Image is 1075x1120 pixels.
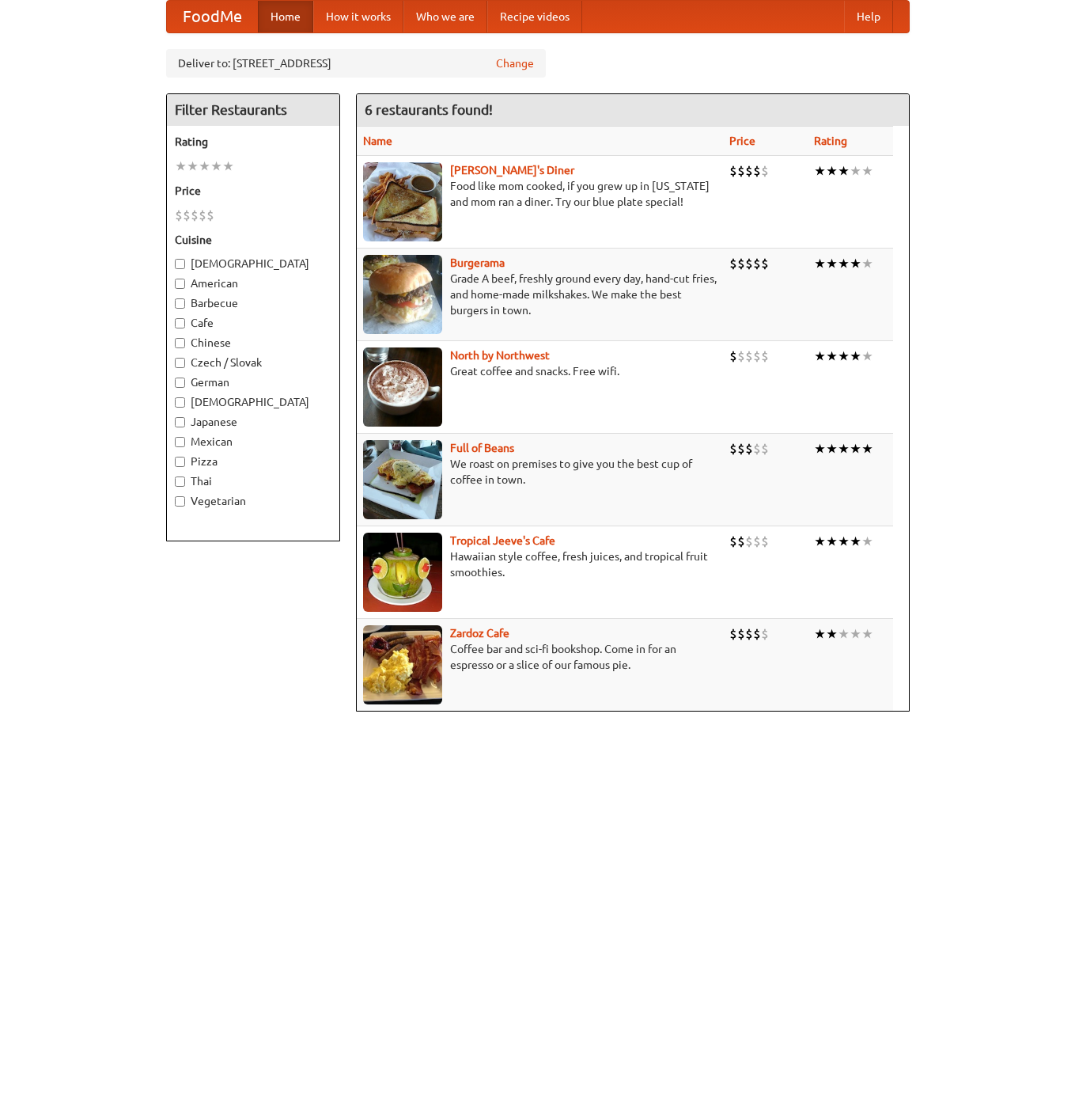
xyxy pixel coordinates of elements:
[175,335,331,351] label: Chinese
[187,158,199,175] li: ★
[838,625,850,643] li: ★
[175,298,185,309] input: Barbecue
[210,158,222,175] li: ★
[850,347,861,365] li: ★
[199,158,210,175] li: ★
[450,164,574,177] b: [PERSON_NAME]'s Diner
[861,347,873,365] li: ★
[850,625,861,643] li: ★
[814,162,826,180] li: ★
[403,1,487,32] a: Who we are
[838,162,850,180] li: ★
[175,414,331,430] label: Japanese
[167,94,339,126] h4: Filter Restaurants
[183,207,191,224] li: $
[175,158,187,175] li: ★
[826,625,838,643] li: ★
[761,255,769,272] li: $
[745,625,753,643] li: $
[363,347,442,427] img: north.jpg
[167,1,258,32] a: FoodMe
[363,162,442,241] img: sallys.jpg
[363,255,442,334] img: burgerama.jpg
[175,279,185,289] input: American
[753,440,761,457] li: $
[761,440,769,457] li: $
[844,1,893,32] a: Help
[363,456,717,488] p: We roast on premises to give you the best cup of coffee in town.
[737,625,745,643] li: $
[850,533,861,550] li: ★
[814,347,826,365] li: ★
[850,255,861,272] li: ★
[814,440,826,457] li: ★
[814,625,826,643] li: ★
[175,315,331,331] label: Cafe
[737,162,745,180] li: $
[175,457,185,467] input: Pizza
[753,162,761,180] li: $
[737,440,745,457] li: $
[175,207,183,224] li: $
[175,378,185,388] input: German
[175,374,331,390] label: German
[363,135,392,147] a: Name
[175,417,185,427] input: Japanese
[363,271,717,318] p: Grade A beef, freshly ground every day, hand-cut fries, and home-made milkshakes. We make the bes...
[450,442,514,454] a: Full of Beans
[175,183,331,199] h5: Price
[826,533,838,550] li: ★
[838,347,850,365] li: ★
[175,473,331,489] label: Thai
[838,255,850,272] li: ★
[729,255,737,272] li: $
[496,55,534,71] a: Change
[363,363,717,379] p: Great coffee and snacks. Free wifi.
[745,162,753,180] li: $
[861,255,873,272] li: ★
[199,207,206,224] li: $
[814,135,847,147] a: Rating
[737,347,745,365] li: $
[729,440,737,457] li: $
[826,347,838,365] li: ★
[745,533,753,550] li: $
[450,627,509,640] b: Zardoz Cafe
[450,256,505,269] a: Burgerama
[175,454,331,469] label: Pizza
[363,440,442,519] img: beans.jpg
[450,349,550,362] a: North by Northwest
[206,207,214,224] li: $
[861,162,873,180] li: ★
[838,440,850,457] li: ★
[861,440,873,457] li: ★
[729,347,737,365] li: $
[729,625,737,643] li: $
[861,533,873,550] li: ★
[175,437,185,447] input: Mexican
[729,533,737,550] li: $
[745,255,753,272] li: $
[363,549,717,580] p: Hawaiian style coffee, fresh juices, and tropical fruit smoothies.
[175,397,185,408] input: [DEMOGRAPHIC_DATA]
[753,625,761,643] li: $
[729,135,755,147] a: Price
[175,338,185,348] input: Chinese
[363,641,717,673] p: Coffee bar and sci-fi bookshop. Come in for an espresso or a slice of our famous pie.
[814,255,826,272] li: ★
[761,625,769,643] li: $
[729,162,737,180] li: $
[753,533,761,550] li: $
[363,178,717,210] p: Food like mom cooked, if you grew up in [US_STATE] and mom ran a diner. Try our blue plate special!
[222,158,234,175] li: ★
[191,207,199,224] li: $
[814,533,826,550] li: ★
[258,1,313,32] a: Home
[745,347,753,365] li: $
[175,318,185,328] input: Cafe
[313,1,403,32] a: How it works
[761,347,769,365] li: $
